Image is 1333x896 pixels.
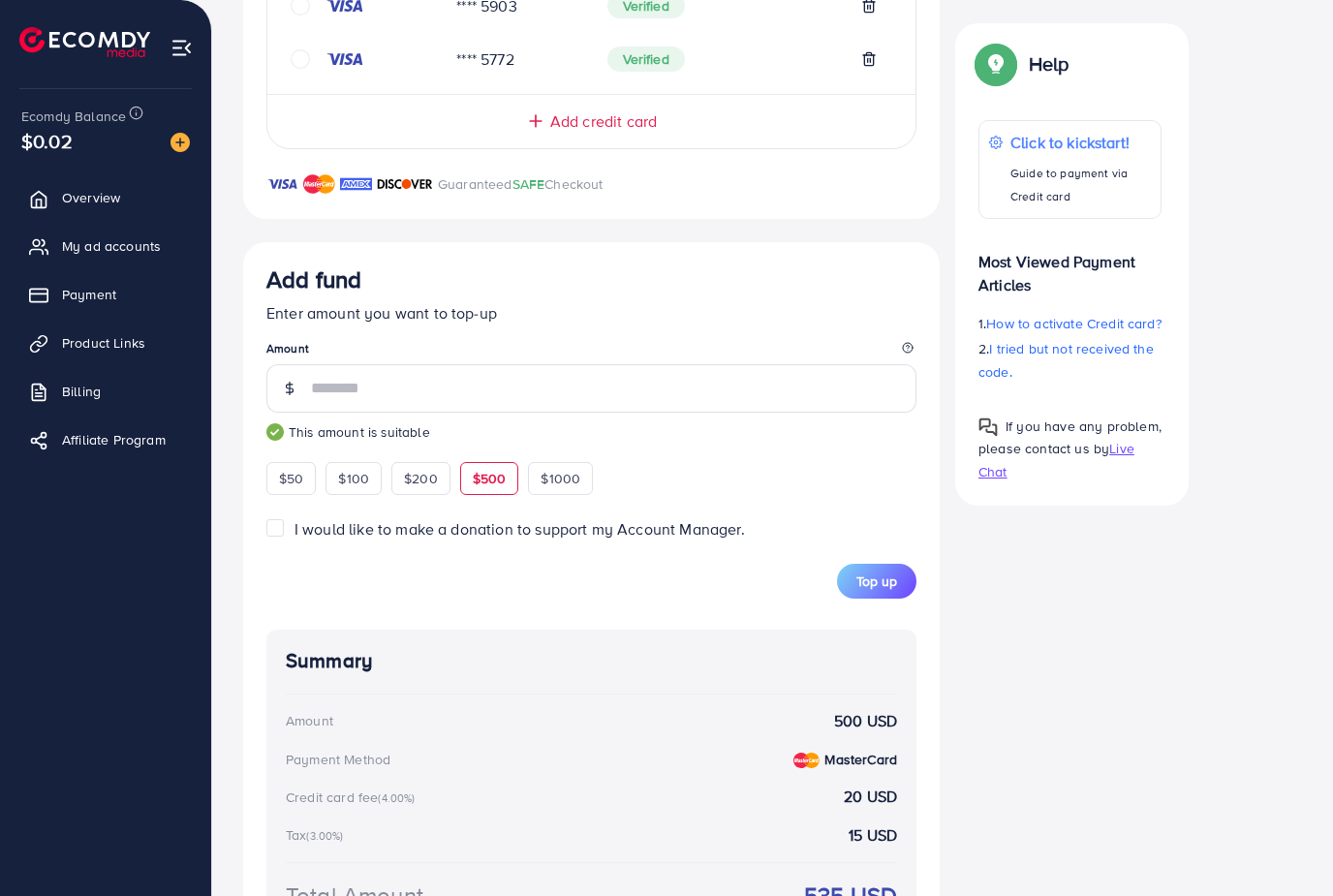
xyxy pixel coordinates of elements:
img: brand [303,172,335,196]
span: Ecomdy Balance [21,107,126,126]
img: Popup guide [978,417,998,437]
span: Product Links [62,333,145,353]
span: Payment [62,285,116,304]
div: Credit card fee [286,788,421,807]
div: Amount [286,711,333,730]
span: If you have any problem, please contact us by [978,417,1162,458]
img: credit [793,753,820,768]
span: I tried but not received the code. [978,339,1154,382]
p: Guaranteed Checkout [438,172,604,196]
span: Add credit card [550,110,657,133]
strong: MasterCard [824,750,897,769]
iframe: Chat [1251,809,1318,881]
img: menu [170,37,193,59]
p: Guide to payment via Credit card [1010,162,1151,208]
span: $500 [473,469,507,488]
span: Affiliate Program [62,430,166,449]
strong: 20 USD [844,786,897,808]
span: How to activate Credit card? [986,314,1161,333]
h4: Summary [286,649,897,673]
strong: 15 USD [849,824,897,847]
img: logo [19,27,150,57]
div: Tax [286,825,350,845]
p: Enter amount you want to top-up [266,301,916,324]
a: Product Links [15,324,197,362]
p: 2. [978,337,1162,384]
img: brand [340,172,372,196]
small: (3.00%) [306,828,343,844]
span: $0.02 [21,127,73,155]
img: Popup guide [978,46,1013,81]
span: $100 [338,469,369,488]
span: Billing [62,382,101,401]
span: $1000 [541,469,580,488]
a: Affiliate Program [15,420,197,459]
img: brand [266,172,298,196]
a: My ad accounts [15,227,197,265]
p: Help [1029,52,1069,76]
button: Top up [837,564,916,599]
legend: Amount [266,340,916,364]
span: Overview [62,188,120,207]
h3: Add fund [266,265,361,294]
a: Overview [15,178,197,217]
img: brand [377,172,433,196]
small: This amount is suitable [266,422,916,442]
span: Top up [856,572,897,591]
span: SAFE [512,174,545,194]
svg: circle [291,49,310,69]
a: Billing [15,372,197,411]
span: Verified [607,46,685,72]
div: Payment Method [286,750,390,769]
p: 1. [978,312,1162,335]
span: My ad accounts [62,236,161,256]
strong: 500 USD [834,710,897,732]
p: Most Viewed Payment Articles [978,234,1162,296]
p: Click to kickstart! [1010,131,1151,154]
a: Payment [15,275,197,314]
span: I would like to make a donation to support my Account Manager. [294,518,745,540]
img: image [170,133,190,152]
small: (4.00%) [378,790,415,806]
img: guide [266,423,284,441]
span: $200 [404,469,438,488]
span: $50 [279,469,303,488]
img: credit [325,51,364,67]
